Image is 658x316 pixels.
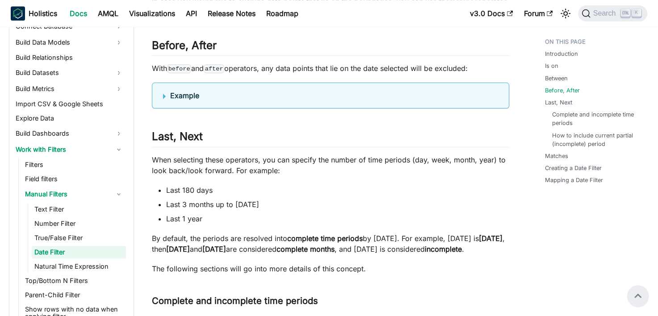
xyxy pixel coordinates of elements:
[166,199,509,210] li: Last 3 months up to [DATE]
[545,50,578,58] a: Introduction
[32,232,126,244] a: True/False Filter
[545,62,558,70] a: Is on
[552,110,640,127] a: Complete and incomplete time periods
[92,6,124,21] a: AMQL
[163,90,498,101] summary: Example
[204,64,224,73] code: after
[627,285,649,307] button: Scroll back to top
[22,274,126,287] a: Top/Bottom N Filters
[166,245,190,254] strong: [DATE]
[552,131,640,148] a: How to include current partial (incomplete) period
[545,98,572,107] a: Last, Next
[13,142,126,157] a: Work with Filters
[545,86,580,95] a: Before, After
[11,6,25,21] img: Holistics
[202,245,226,254] strong: [DATE]
[578,5,647,21] button: Search (Ctrl+K)
[13,112,126,125] a: Explore Data
[22,173,126,185] a: Field filters
[64,6,92,21] a: Docs
[13,82,126,96] a: Build Metrics
[152,130,509,147] h2: Last, Next
[32,246,126,258] a: Date Filter
[152,39,509,56] h2: Before, After
[32,260,126,273] a: Natural Time Expression
[558,6,573,21] button: Switch between dark and light mode (currently light mode)
[166,213,509,224] li: Last 1 year
[29,8,57,19] b: Holistics
[180,6,202,21] a: API
[170,91,199,100] b: Example
[202,6,261,21] a: Release Notes
[425,245,462,254] strong: incomplete
[277,245,335,254] strong: complete months
[124,6,180,21] a: Visualizations
[11,6,57,21] a: HolisticsHolistics
[152,154,509,176] p: When selecting these operators, you can specify the number of time periods (day, week, month, yea...
[465,6,518,21] a: v3.0 Docs
[632,9,641,17] kbd: K
[545,74,568,83] a: Between
[152,63,509,74] p: With and operators, any data points that lie on the date selected will be excluded:
[13,98,126,110] a: Import CSV & Google Sheets
[152,263,509,274] p: The following sections will go into more details of this concept.
[22,187,126,201] a: Manual Filters
[32,217,126,230] a: Number Filter
[152,233,509,254] p: By default, the periods are resolved into by [DATE]. For example, [DATE] is , then and are consid...
[591,9,621,17] span: Search
[32,203,126,216] a: Text Filter
[152,295,509,307] h3: Complete and incomplete time periods
[167,64,191,73] code: before
[518,6,558,21] a: Forum
[545,176,603,184] a: Mapping a Date Filter
[22,289,126,301] a: Parent-Child Filter
[13,126,126,141] a: Build Dashboards
[545,152,568,160] a: Matches
[479,234,503,243] strong: [DATE]
[166,185,509,195] li: Last 180 days
[545,164,602,172] a: Creating a Date Filter
[261,6,304,21] a: Roadmap
[13,51,126,64] a: Build Relationships
[13,35,126,50] a: Build Data Models
[13,66,126,80] a: Build Datasets
[22,158,126,171] a: Filters
[287,234,363,243] strong: complete time periods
